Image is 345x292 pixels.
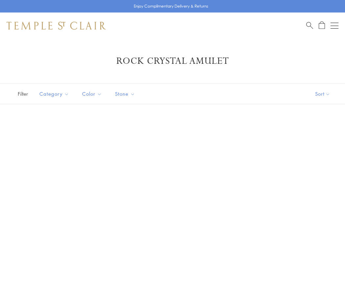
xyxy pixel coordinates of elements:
[110,86,140,101] button: Stone
[306,21,313,30] a: Search
[36,90,74,98] span: Category
[331,22,338,30] button: Open navigation
[7,22,106,30] img: Temple St. Clair
[319,21,325,30] a: Open Shopping Bag
[112,90,140,98] span: Stone
[16,55,329,67] h1: Rock Crystal Amulet
[134,3,208,10] p: Enjoy Complimentary Delivery & Returns
[34,86,74,101] button: Category
[79,90,107,98] span: Color
[300,84,345,104] button: Show sort by
[77,86,107,101] button: Color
